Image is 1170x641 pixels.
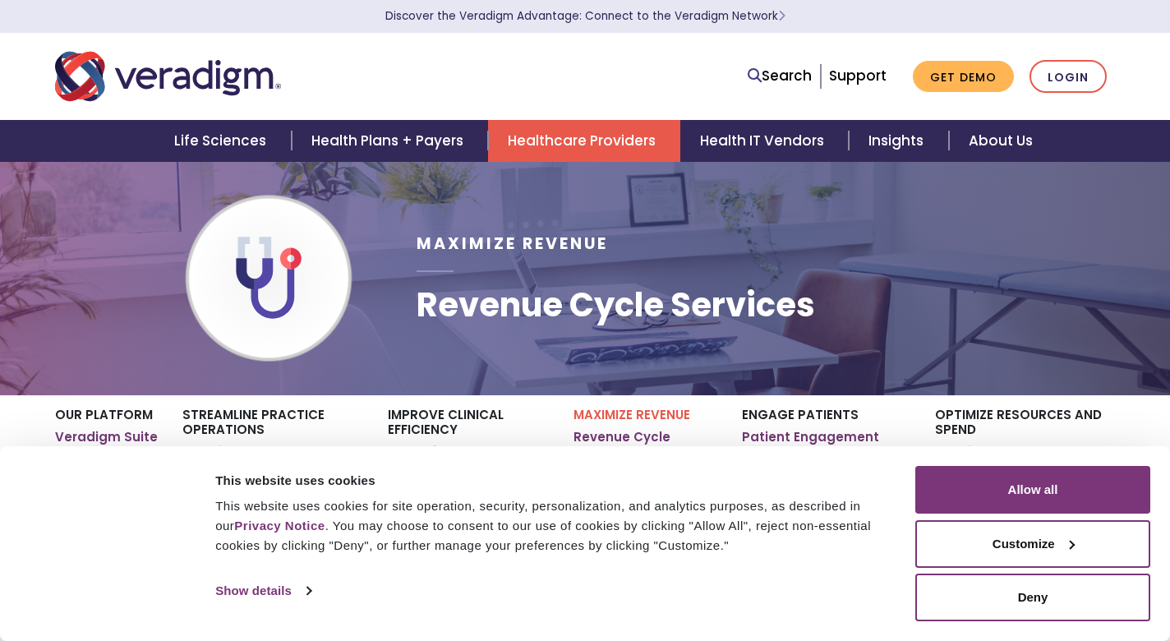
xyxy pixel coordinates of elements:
img: Veradigm logo [55,49,281,104]
a: Life Sciences [154,120,291,162]
a: Practice Management [182,444,331,460]
a: Health IT Vendors [680,120,849,162]
div: This website uses cookies for site operation, security, personalization, and analytics purposes, ... [215,496,896,556]
a: Support [829,66,887,85]
div: This website uses cookies [215,471,896,491]
button: Deny [915,574,1150,621]
button: Customize [915,520,1150,568]
a: Revenue Cycle Services [573,429,717,461]
a: Discover the Veradigm Advantage: Connect to the Veradigm NetworkLearn More [385,8,785,24]
a: ERP Fiscal Management [935,444,1092,460]
a: EHR Software [388,444,475,460]
button: Allow all [915,466,1150,514]
a: Get Demo [913,61,1014,93]
span: Learn More [778,8,785,24]
a: Insights [849,120,948,162]
h1: Revenue Cycle Services [417,285,815,325]
a: Login [1030,60,1107,94]
a: Veradigm Suite [55,429,158,445]
a: Privacy Notice [234,519,325,533]
span: Maximize Revenue [417,233,608,255]
a: About Us [949,120,1053,162]
a: Health Plans + Payers [292,120,488,162]
a: Show details [215,579,311,603]
a: Healthcare Providers [488,120,680,162]
a: Patient Engagement Platform [742,429,910,461]
a: Search [748,65,812,87]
